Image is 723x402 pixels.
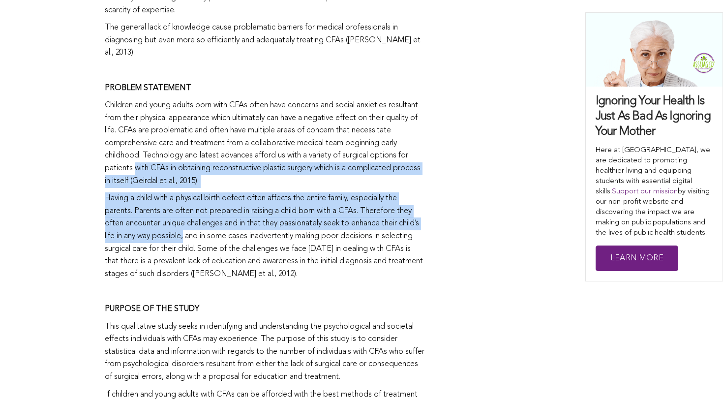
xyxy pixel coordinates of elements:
[105,192,424,280] p: Having a child with a physical birth defect often affects the entire family, especially the paren...
[105,84,191,92] strong: PROBLEM STATEMENT
[105,99,424,187] p: Children and young adults born with CFAs often have concerns and social anxieties resultant from ...
[105,305,199,313] strong: PURPOSE OF THE STUDY
[596,246,678,272] a: Learn More
[674,355,723,402] iframe: Chat Widget
[105,22,424,60] p: The general lack of knowledge cause problematic barriers for medical professionals in diagnosing ...
[105,321,424,384] p: This qualitative study seeks in identifying and understanding the psychological and societal effe...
